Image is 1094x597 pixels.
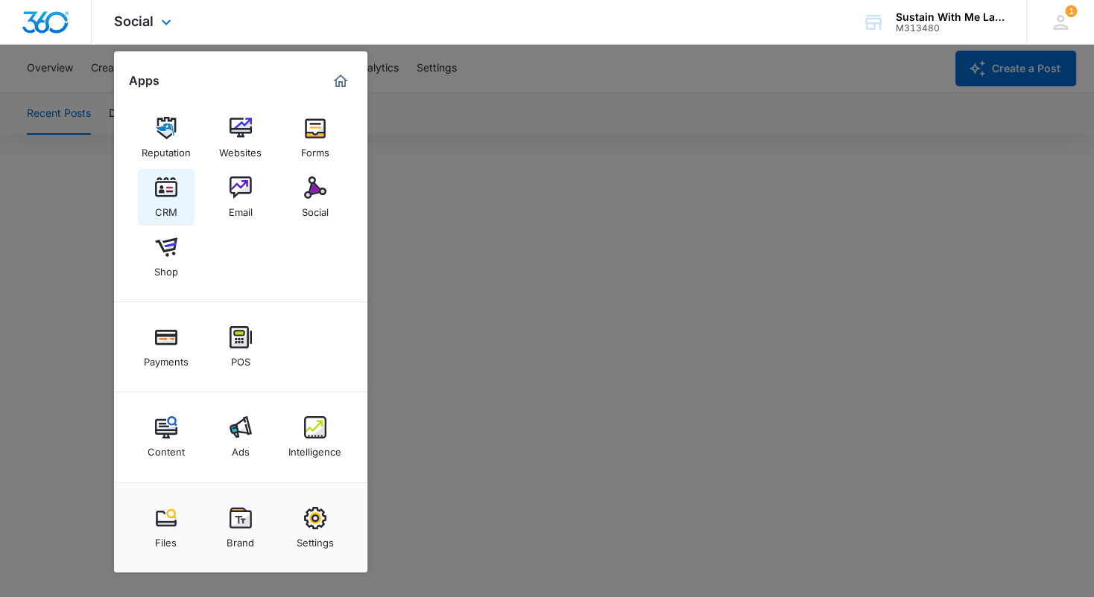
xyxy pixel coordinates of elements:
[287,499,344,556] a: Settings
[1065,5,1077,17] span: 1
[212,169,269,226] a: Email
[896,23,1005,33] div: account id
[301,139,329,159] div: Forms
[142,139,191,159] div: Reputation
[154,258,178,278] div: Shop
[229,199,253,218] div: Email
[288,438,341,458] div: Intelligence
[155,199,177,218] div: CRM
[114,13,154,29] span: Social
[896,11,1005,23] div: account name
[1065,5,1077,17] div: notifications count
[129,74,159,88] h2: Apps
[212,409,269,465] a: Ads
[219,139,262,159] div: Websites
[287,169,344,226] a: Social
[231,348,250,368] div: POS
[144,348,189,368] div: Payments
[138,229,195,285] a: Shop
[287,109,344,166] a: Forms
[148,438,185,458] div: Content
[138,409,195,465] a: Content
[155,529,177,549] div: Files
[212,109,269,166] a: Websites
[297,529,334,549] div: Settings
[138,169,195,226] a: CRM
[287,409,344,465] a: Intelligence
[232,438,250,458] div: Ads
[302,199,329,218] div: Social
[138,499,195,556] a: Files
[227,529,254,549] div: Brand
[329,69,352,93] a: Marketing 360® Dashboard
[212,319,269,375] a: POS
[138,319,195,375] a: Payments
[212,499,269,556] a: Brand
[138,109,195,166] a: Reputation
